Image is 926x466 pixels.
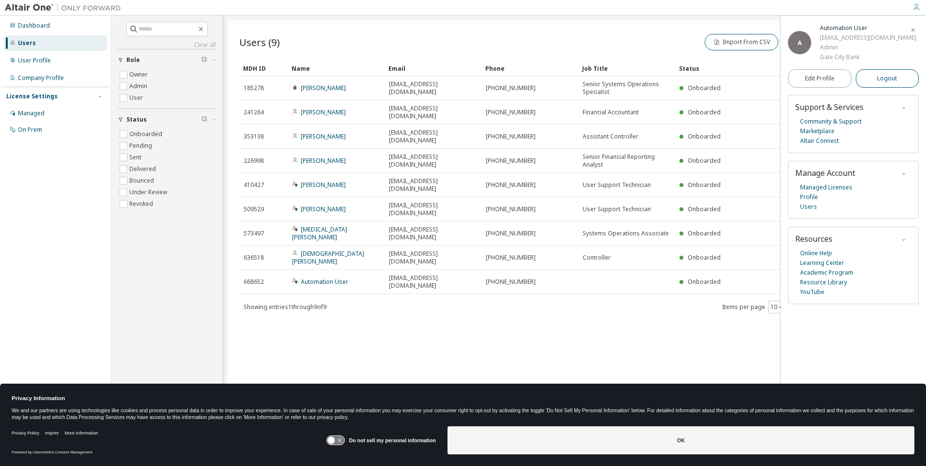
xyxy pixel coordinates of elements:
[583,205,651,213] span: User Support Technician
[18,109,45,117] div: Managed
[129,92,145,104] label: User
[800,136,839,146] a: Altair Connect
[583,230,669,237] span: Systems Operations Associate
[486,133,536,140] span: [PHONE_NUMBER]
[800,126,834,136] a: Marketplace
[688,108,721,116] span: Onboarded
[18,39,36,47] div: Users
[244,109,264,116] span: 241264
[301,84,346,92] a: [PERSON_NAME]
[788,69,851,88] a: Edit Profile
[856,69,919,88] button: Logout
[239,35,280,49] span: Users (9)
[18,74,64,82] div: Company Profile
[583,254,611,262] span: Controller
[389,153,477,169] span: [EMAIL_ADDRESS][DOMAIN_NAME]
[244,254,264,262] span: 636518
[126,56,140,64] span: Role
[118,109,216,130] button: Status
[800,287,824,297] a: YouTube
[6,93,58,100] div: License Settings
[244,157,264,165] span: 226998
[688,229,721,237] span: Onboarded
[129,163,158,175] label: Delivered
[389,202,477,217] span: [EMAIL_ADDRESS][DOMAIN_NAME]
[244,230,264,237] span: 573497
[126,116,147,124] span: Status
[486,205,536,213] span: [PHONE_NUMBER]
[705,34,778,50] button: Import From CSV
[244,278,264,286] span: 668652
[688,205,721,213] span: Onboarded
[820,33,916,43] div: [EMAIL_ADDRESS][DOMAIN_NAME]
[129,69,150,80] label: Owner
[118,41,216,49] a: Clear all
[301,132,346,140] a: [PERSON_NAME]
[486,230,536,237] span: [PHONE_NUMBER]
[688,132,721,140] span: Onboarded
[583,153,671,169] span: Senior Financial Reporting Analyst
[244,205,264,213] span: 509529
[800,278,847,287] a: Resource Library
[679,61,859,76] div: Status
[486,109,536,116] span: [PHONE_NUMBER]
[795,102,864,112] span: Support & Services
[301,278,348,286] a: Automation User
[485,61,574,76] div: Phone
[800,117,862,126] a: Community & Support
[292,249,364,265] a: [DEMOGRAPHIC_DATA][PERSON_NAME]
[820,52,916,62] div: Gate City Bank
[18,22,50,30] div: Dashboard
[800,268,853,278] a: Academic Program
[389,129,477,144] span: [EMAIL_ADDRESS][DOMAIN_NAME]
[800,258,844,268] a: Learning Center
[688,278,721,286] span: Onboarded
[486,254,536,262] span: [PHONE_NUMBER]
[722,301,786,313] span: Items per page
[243,61,284,76] div: MDH ID
[486,181,536,189] span: [PHONE_NUMBER]
[301,205,346,213] a: [PERSON_NAME]
[486,84,536,92] span: [PHONE_NUMBER]
[688,84,721,92] span: Onboarded
[244,133,264,140] span: 353138
[129,175,156,186] label: Bounced
[244,181,264,189] span: 410427
[583,80,671,96] span: Senior Systems Operations Specialist
[798,39,802,47] span: A
[129,80,149,92] label: Admin
[795,233,833,244] span: Resources
[688,181,721,189] span: Onboarded
[244,303,326,311] span: Showing entries 1 through 9 of 9
[301,181,346,189] a: [PERSON_NAME]
[389,177,477,193] span: [EMAIL_ADDRESS][DOMAIN_NAME]
[18,57,51,64] div: User Profile
[582,61,671,76] div: Job Title
[389,226,477,241] span: [EMAIL_ADDRESS][DOMAIN_NAME]
[805,75,834,82] span: Edit Profile
[129,152,143,163] label: Sent
[389,250,477,265] span: [EMAIL_ADDRESS][DOMAIN_NAME]
[771,303,784,311] button: 10
[389,274,477,290] span: [EMAIL_ADDRESS][DOMAIN_NAME]
[201,116,207,124] span: Clear filter
[129,128,164,140] label: Onboarded
[389,105,477,120] span: [EMAIL_ADDRESS][DOMAIN_NAME]
[301,156,346,165] a: [PERSON_NAME]
[388,61,478,76] div: Email
[795,168,855,178] span: Manage Account
[129,186,169,198] label: Under Review
[800,183,852,192] a: Managed Licenses
[583,181,651,189] span: User Support Technician
[583,133,638,140] span: Assistant Controller
[389,80,477,96] span: [EMAIL_ADDRESS][DOMAIN_NAME]
[688,253,721,262] span: Onboarded
[18,126,42,134] div: On Prem
[129,140,154,152] label: Pending
[292,225,347,241] a: [MEDICAL_DATA][PERSON_NAME]
[244,84,264,92] span: 185278
[877,74,897,83] span: Logout
[201,56,207,64] span: Clear filter
[5,3,126,13] img: Altair One
[129,198,155,210] label: Revoked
